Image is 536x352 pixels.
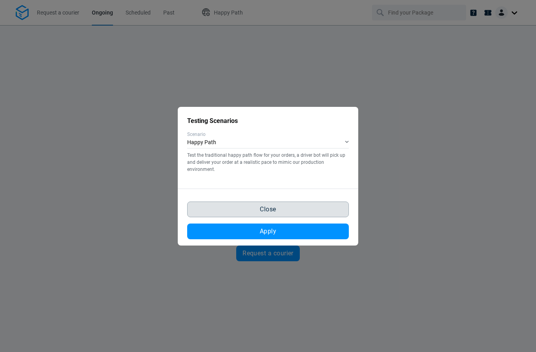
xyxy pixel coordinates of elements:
span: Scenario [187,132,206,137]
button: Apply [187,224,349,239]
span: Apply [260,228,276,235]
span: Close [260,206,276,213]
h2: Testing Scenarios [187,116,349,126]
button: Close [187,202,349,217]
div: Test scenario modal [178,107,358,246]
div: Happy Path [187,137,349,148]
span: Test the traditional happy path flow for your orders, a driver bot will pick up and deliver your ... [187,152,345,172]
